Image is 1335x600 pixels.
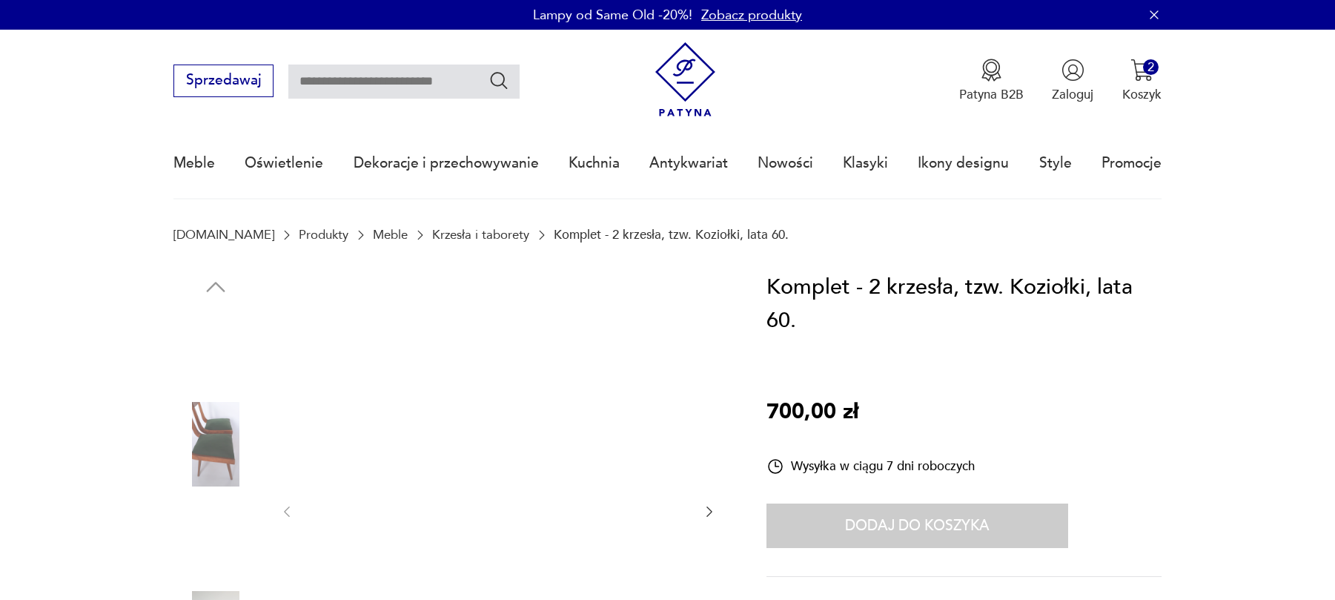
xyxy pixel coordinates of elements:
[980,59,1003,82] img: Ikona medalu
[1052,86,1093,103] p: Zaloguj
[1061,59,1084,82] img: Ikonka użytkownika
[554,228,789,242] p: Komplet - 2 krzesła, tzw. Koziołki, lata 60.
[173,402,258,487] img: Zdjęcie produktu Komplet - 2 krzesła, tzw. Koziołki, lata 60.
[1122,86,1162,103] p: Koszyk
[173,497,258,581] img: Zdjęcie produktu Komplet - 2 krzesła, tzw. Koziołki, lata 60.
[766,395,858,429] p: 700,00 zł
[173,129,215,197] a: Meble
[758,129,813,197] a: Nowości
[354,129,539,197] a: Dekoracje i przechowywanie
[299,228,348,242] a: Produkty
[173,228,274,242] a: [DOMAIN_NAME]
[533,6,692,24] p: Lampy od Same Old -20%!
[245,129,323,197] a: Oświetlenie
[1143,59,1159,75] div: 2
[959,59,1024,103] button: Patyna B2B
[843,129,888,197] a: Klasyki
[701,6,802,24] a: Zobacz produkty
[173,76,274,88] a: Sprzedawaj
[1130,59,1153,82] img: Ikona koszyka
[918,129,1009,197] a: Ikony designu
[432,228,529,242] a: Krzesła i taborety
[1052,59,1093,103] button: Zaloguj
[959,86,1024,103] p: Patyna B2B
[766,271,1162,338] h1: Komplet - 2 krzesła, tzw. Koziołki, lata 60.
[959,59,1024,103] a: Ikona medaluPatyna B2B
[569,129,620,197] a: Kuchnia
[1102,129,1162,197] a: Promocje
[649,129,728,197] a: Antykwariat
[1039,129,1072,197] a: Style
[373,228,408,242] a: Meble
[766,458,975,475] div: Wysyłka w ciągu 7 dni roboczych
[648,42,723,117] img: Patyna - sklep z meblami i dekoracjami vintage
[173,65,274,97] button: Sprzedawaj
[173,308,258,392] img: Zdjęcie produktu Komplet - 2 krzesła, tzw. Koziołki, lata 60.
[1122,59,1162,103] button: 2Koszyk
[488,70,510,91] button: Szukaj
